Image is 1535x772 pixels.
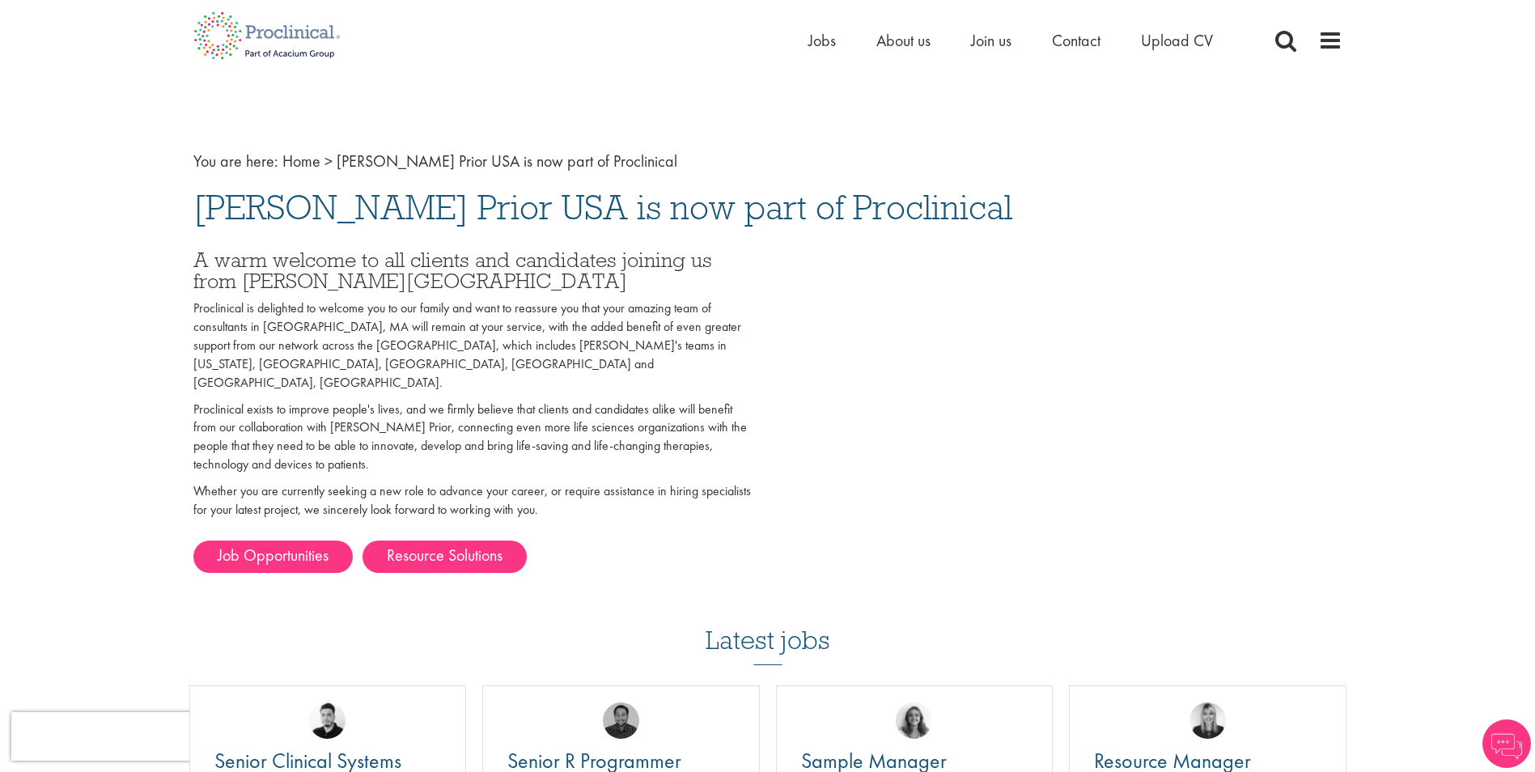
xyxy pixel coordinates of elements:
img: Jackie Cerchio [896,702,932,739]
h3: A warm welcome to all clients and candidates joining us from [PERSON_NAME][GEOGRAPHIC_DATA] [193,249,756,292]
span: You are here: [193,151,278,172]
img: Anderson Maldonado [309,702,346,739]
p: Whether you are currently seeking a new role to advance your career, or require assistance in hir... [193,482,756,520]
a: Contact [1052,30,1100,51]
a: Join us [971,30,1011,51]
p: Proclinical exists to improve people's lives, and we firmly believe that clients and candidates a... [193,401,756,474]
iframe: reCAPTCHA [11,712,218,761]
p: Proclinical is delighted to welcome you to our family and want to reassure you that your amazing ... [193,299,756,392]
a: Jobs [808,30,836,51]
a: Job Opportunities [193,541,353,573]
a: Sample Manager [801,751,1028,771]
img: Mike Raletz [603,702,639,739]
a: Upload CV [1141,30,1213,51]
a: Senior R Programmer [507,751,735,771]
a: About us [876,30,931,51]
iframe: YouTube video player [780,252,1233,507]
span: [PERSON_NAME] Prior USA is now part of Proclinical [337,151,677,172]
a: Resource Solutions [363,541,527,573]
span: > [324,151,333,172]
a: Resource Manager [1094,751,1321,771]
h3: Latest jobs [706,586,830,665]
span: [PERSON_NAME] Prior USA is now part of Proclinical [193,185,1012,229]
img: Janelle Jones [1189,702,1226,739]
a: breadcrumb link [282,151,320,172]
img: Chatbot [1482,719,1531,768]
